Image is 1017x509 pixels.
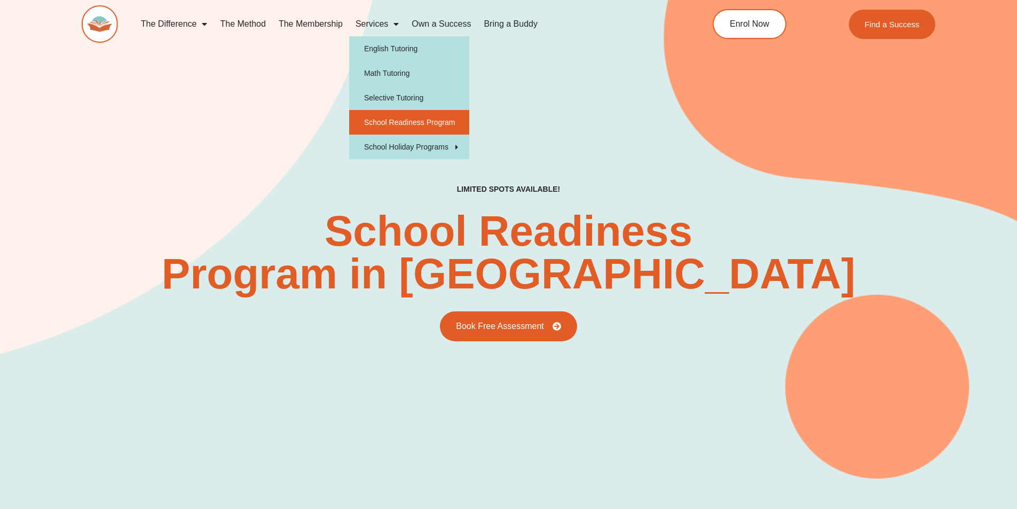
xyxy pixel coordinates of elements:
[214,12,272,36] a: The Method
[135,12,214,36] a: The Difference
[349,61,469,85] a: Math Tutoring
[405,12,477,36] a: Own a Success
[349,135,469,159] a: School Holiday Programs
[349,36,469,61] a: English Tutoring
[849,10,936,39] a: Find a Success
[112,1,128,16] span: of ⁨0⁩
[349,85,469,110] a: Selective Tutoring
[440,311,577,341] a: Book Free Assessment
[272,1,287,16] button: Text
[162,210,855,295] h2: School Readiness Program in [GEOGRAPHIC_DATA]
[456,322,544,331] span: Book Free Assessment
[349,110,469,135] a: School Readiness Program
[865,20,920,28] span: Find a Success
[477,12,544,36] a: Bring a Buddy
[272,12,349,36] a: The Membership
[713,9,786,39] a: Enrol Now
[135,12,664,36] nav: Menu
[287,1,302,16] button: Draw
[730,20,769,28] span: Enrol Now
[302,1,317,16] button: Add or edit images
[457,185,560,194] h4: LIMITED SPOTS AVAILABLE!
[349,36,469,159] ul: Services
[349,12,405,36] a: Services
[839,388,1017,509] iframe: Chat Widget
